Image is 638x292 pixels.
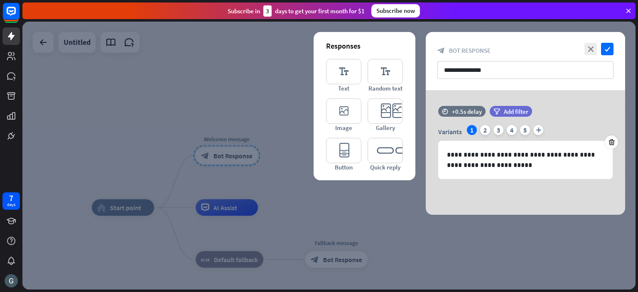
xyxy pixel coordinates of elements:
span: Variants [438,128,462,136]
div: 3 [263,5,272,17]
div: +0.5s delay [452,108,482,115]
i: time [442,108,448,114]
div: Subscribe now [371,4,420,17]
div: 2 [480,125,490,135]
a: 7 days [2,192,20,210]
i: close [584,43,597,55]
i: plus [533,125,543,135]
div: 3 [493,125,503,135]
button: Open LiveChat chat widget [7,3,32,28]
i: block_bot_response [437,47,445,54]
span: Add filter [504,108,528,115]
span: Bot Response [449,47,491,54]
div: days [7,202,15,208]
div: Subscribe in days to get your first month for $1 [228,5,365,17]
i: filter [493,108,500,115]
div: 5 [520,125,530,135]
div: 7 [9,194,13,202]
div: 4 [507,125,517,135]
div: 1 [467,125,477,135]
i: check [601,43,613,55]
